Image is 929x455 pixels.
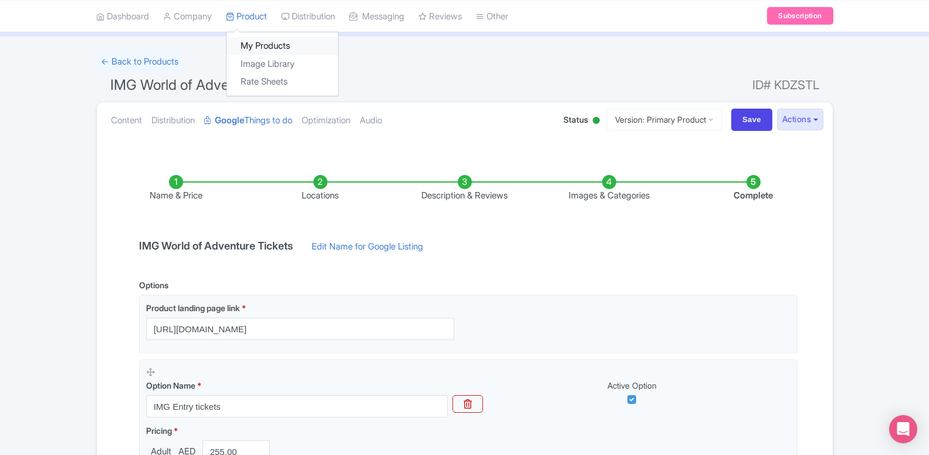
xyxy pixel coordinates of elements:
strong: Google [215,114,244,127]
li: Description & Reviews [393,175,537,203]
span: Option Name [146,380,195,390]
a: Distribution [151,102,195,139]
li: Images & Categories [537,175,681,203]
a: Edit Name for Google Listing [300,240,435,259]
div: Active [590,112,602,130]
a: GoogleThings to do [204,102,292,139]
a: Optimization [302,102,350,139]
span: Pricing [146,426,172,436]
span: Product landing page link [146,303,240,313]
a: My Products [227,37,338,55]
a: Subscription [767,7,833,25]
input: Save [731,109,772,131]
a: Content [111,102,142,139]
input: Option Name [146,395,448,417]
div: Open Intercom Messenger [889,415,917,443]
a: Rate Sheets [227,73,338,91]
span: IMG World of Adventure Tickets [110,76,310,93]
a: Version: Primary Product [607,108,722,131]
a: Image Library [227,55,338,73]
button: Actions [777,109,823,130]
span: ID# KDZSTL [752,73,819,97]
li: Complete [681,175,826,203]
li: Locations [248,175,393,203]
a: ← Back to Products [96,50,183,73]
a: Audio [360,102,382,139]
h4: IMG World of Adventure Tickets [132,240,300,252]
input: Product landing page link [146,318,454,340]
li: Name & Price [104,175,248,203]
span: Status [563,113,588,126]
span: Active Option [607,380,657,390]
div: Options [139,279,168,291]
